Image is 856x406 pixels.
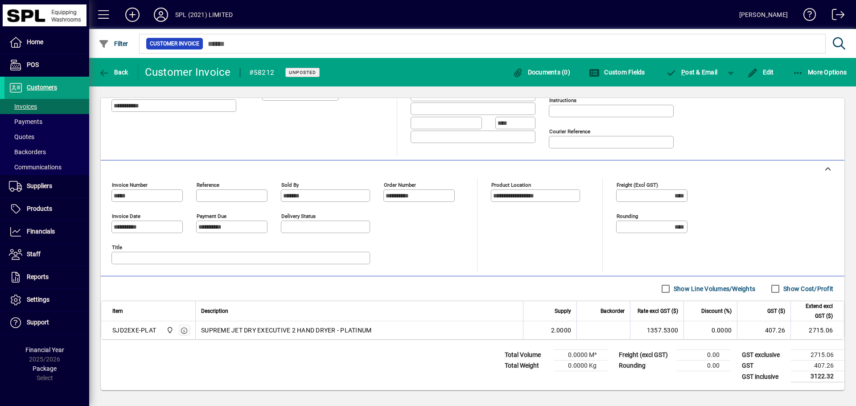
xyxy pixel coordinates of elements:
[384,182,416,188] mat-label: Order number
[677,350,730,361] td: 0.00
[281,213,316,219] mat-label: Delivery status
[4,312,89,334] a: Support
[617,182,658,188] mat-label: Freight (excl GST)
[549,97,576,103] mat-label: Instructions
[112,182,148,188] mat-label: Invoice number
[89,64,138,80] app-page-header-button: Back
[549,128,590,135] mat-label: Courier Reference
[617,213,638,219] mat-label: Rounding
[767,306,785,316] span: GST ($)
[9,118,42,125] span: Payments
[27,84,57,91] span: Customers
[791,361,844,371] td: 407.26
[281,182,299,188] mat-label: Sold by
[662,64,722,80] button: Post & Email
[555,306,571,316] span: Supply
[554,350,607,361] td: 0.0000 M³
[25,346,64,353] span: Financial Year
[112,244,122,250] mat-label: Title
[27,273,49,280] span: Reports
[500,350,554,361] td: Total Volume
[681,69,685,76] span: P
[512,69,570,76] span: Documents (0)
[4,31,89,53] a: Home
[737,371,791,382] td: GST inclusive
[791,371,844,382] td: 3122.32
[4,144,89,160] a: Backorders
[796,301,833,321] span: Extend excl GST ($)
[197,213,226,219] mat-label: Payment due
[118,7,147,23] button: Add
[4,243,89,266] a: Staff
[145,65,231,79] div: Customer Invoice
[587,64,647,80] button: Custom Fields
[666,69,718,76] span: ost & Email
[289,70,316,75] span: Unposted
[638,306,678,316] span: Rate excl GST ($)
[782,284,833,293] label: Show Cost/Profit
[745,64,776,80] button: Edit
[4,266,89,288] a: Reports
[825,2,845,31] a: Logout
[747,69,774,76] span: Edit
[27,250,41,258] span: Staff
[175,8,233,22] div: SPL (2021) LIMITED
[737,350,791,361] td: GST exclusive
[614,350,677,361] td: Freight (excl GST)
[9,133,34,140] span: Quotes
[551,326,572,335] span: 2.0000
[201,306,228,316] span: Description
[739,8,788,22] div: [PERSON_NAME]
[27,61,39,68] span: POS
[601,306,625,316] span: Backorder
[614,361,677,371] td: Rounding
[112,213,140,219] mat-label: Invoice date
[672,284,755,293] label: Show Line Volumes/Weights
[510,64,572,80] button: Documents (0)
[27,319,49,326] span: Support
[96,64,131,80] button: Back
[99,69,128,76] span: Back
[4,198,89,220] a: Products
[683,321,737,339] td: 0.0000
[677,361,730,371] td: 0.00
[99,40,128,47] span: Filter
[164,325,174,335] span: SPL (2021) Limited
[27,205,52,212] span: Products
[112,306,123,316] span: Item
[9,164,62,171] span: Communications
[797,2,816,31] a: Knowledge Base
[27,296,49,303] span: Settings
[4,54,89,76] a: POS
[9,148,46,156] span: Backorders
[790,64,849,80] button: More Options
[589,69,645,76] span: Custom Fields
[4,175,89,197] a: Suppliers
[4,129,89,144] a: Quotes
[500,361,554,371] td: Total Weight
[4,114,89,129] a: Payments
[791,350,844,361] td: 2715.06
[554,361,607,371] td: 0.0000 Kg
[636,326,678,335] div: 1357.5300
[737,321,790,339] td: 407.26
[4,221,89,243] a: Financials
[96,36,131,52] button: Filter
[4,160,89,175] a: Communications
[201,326,371,335] span: SUPREME JET DRY EXECUTIVE 2 HAND DRYER - PLATINUM
[150,39,199,48] span: Customer Invoice
[147,7,175,23] button: Profile
[9,103,37,110] span: Invoices
[27,228,55,235] span: Financials
[4,99,89,114] a: Invoices
[793,69,847,76] span: More Options
[701,306,732,316] span: Discount (%)
[197,182,219,188] mat-label: Reference
[790,321,844,339] td: 2715.06
[491,182,531,188] mat-label: Product location
[27,38,43,45] span: Home
[4,289,89,311] a: Settings
[33,365,57,372] span: Package
[112,326,156,335] div: SJD2EXE-PLAT
[27,182,52,189] span: Suppliers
